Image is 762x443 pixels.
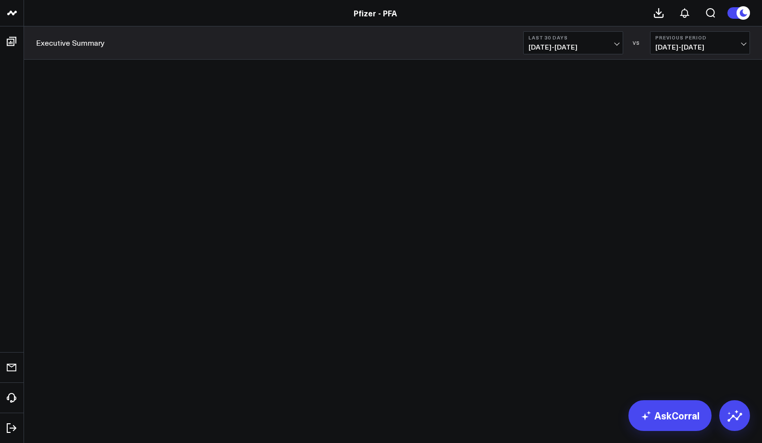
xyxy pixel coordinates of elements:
span: [DATE] - [DATE] [528,43,618,51]
a: AskCorral [628,400,712,431]
button: Previous Period[DATE]-[DATE] [650,31,750,54]
span: [DATE] - [DATE] [655,43,745,51]
a: Pfizer - PFA [354,8,397,18]
b: Previous Period [655,35,745,40]
div: VS [628,40,645,46]
a: Executive Summary [36,38,105,48]
button: Last 30 Days[DATE]-[DATE] [523,31,623,54]
b: Last 30 Days [528,35,618,40]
